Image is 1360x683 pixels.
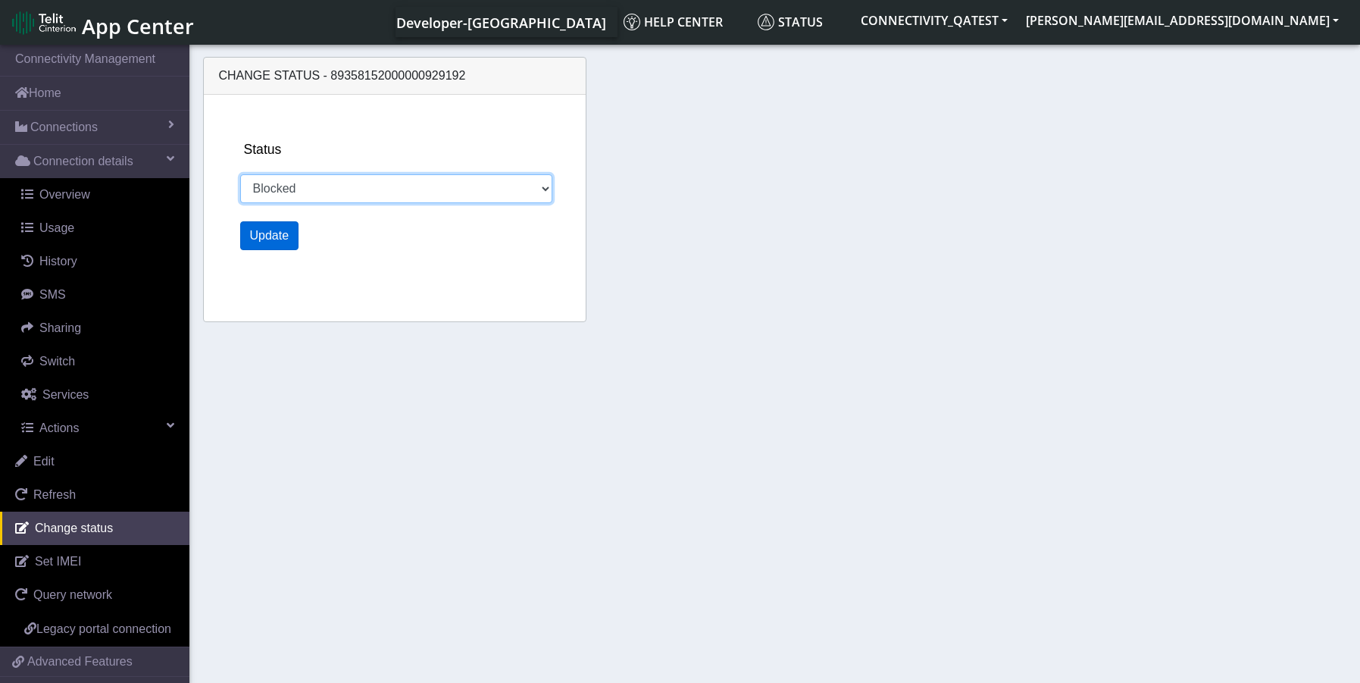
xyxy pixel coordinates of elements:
[396,14,606,32] span: Developer-[GEOGRAPHIC_DATA]
[852,7,1017,34] button: CONNECTIVITY_QATEST
[6,278,189,312] a: SMS
[39,355,75,368] span: Switch
[6,312,189,345] a: Sharing
[219,69,466,82] span: Change status - 89358152000000929192
[12,6,192,39] a: App Center
[240,221,299,250] button: Update
[39,188,90,201] span: Overview
[35,555,81,568] span: Set IMEI
[82,12,194,40] span: App Center
[6,345,189,378] a: Switch
[758,14,823,30] span: Status
[6,178,189,211] a: Overview
[6,245,189,278] a: History
[27,653,133,671] span: Advanced Features
[39,221,74,234] span: Usage
[35,522,113,534] span: Change status
[6,378,189,412] a: Services
[1017,7,1348,34] button: [PERSON_NAME][EMAIL_ADDRESS][DOMAIN_NAME]
[33,488,76,501] span: Refresh
[39,321,81,334] span: Sharing
[39,288,66,301] span: SMS
[624,14,640,30] img: knowledge.svg
[752,7,852,37] a: Status
[6,211,189,245] a: Usage
[617,7,752,37] a: Help center
[758,14,774,30] img: status.svg
[39,421,79,434] span: Actions
[33,152,133,171] span: Connection details
[30,118,98,136] span: Connections
[395,7,605,37] a: Your current platform instance
[33,588,112,601] span: Query network
[33,455,55,468] span: Edit
[39,255,77,268] span: History
[244,139,282,159] label: Status
[624,14,723,30] span: Help center
[36,622,171,635] span: Legacy portal connection
[6,412,189,445] a: Actions
[42,388,89,401] span: Services
[12,11,76,35] img: logo-telit-cinterion-gw-new.png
